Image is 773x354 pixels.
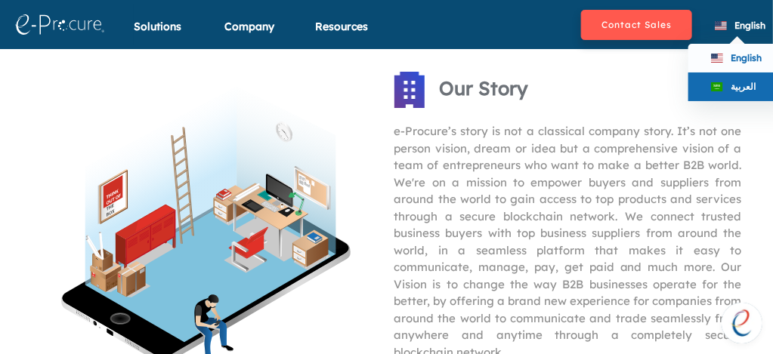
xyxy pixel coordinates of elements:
div: Open chat [722,303,762,343]
div: Resources [315,19,368,53]
img: logo [15,14,104,35]
div: Solutions [134,19,181,53]
span: English [734,20,765,31]
h1: Our Story [440,78,529,99]
span: العربية [731,81,756,92]
div: Company [224,19,274,53]
span: English [731,52,762,63]
button: Contact Sales [581,10,692,40]
img: About our story [394,72,425,108]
